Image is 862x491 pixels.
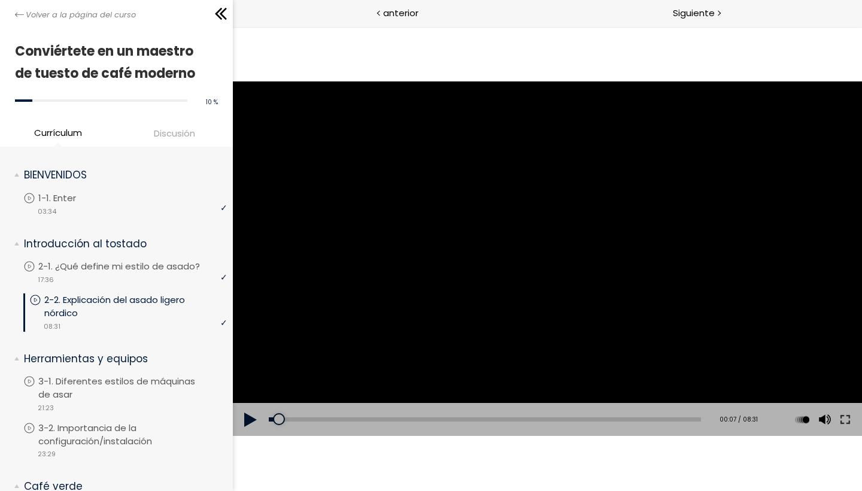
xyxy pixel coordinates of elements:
div: Cambiar la velocidad de reproducción [559,377,580,410]
p: 2-1. ¿Qué define mi estilo de asado? [38,260,224,273]
span: Siguiente [673,6,715,20]
a: Volver a la página del curso [15,9,136,21]
p: Introducción al tostado [24,237,218,251]
span: 10 % [206,98,218,107]
span: 21:23 [38,403,54,413]
span: Discusión [154,126,195,140]
p: BIENVENIDOS [24,168,218,183]
span: 17:36 [38,275,54,285]
span: anterior [383,6,418,20]
div: 00:07 / 08:31 [479,389,525,398]
span: 08:31 [44,322,60,332]
h1: Conviértete en un maestro de tuesto de café moderno [15,40,212,85]
p: 3-1. Diferentes estilos de máquinas de asar [38,375,227,401]
button: Volumen [582,377,600,410]
p: 2-2. Explicación del asado ligero nórdico [44,293,227,320]
span: 03:34 [38,207,56,217]
span: Currículum [34,126,82,140]
button: Tasa de reproducción [560,377,578,410]
span: Volver a la página del curso [26,9,136,21]
p: Herramientas y equipos [24,351,218,366]
p: 1-1. Enter [38,192,100,205]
